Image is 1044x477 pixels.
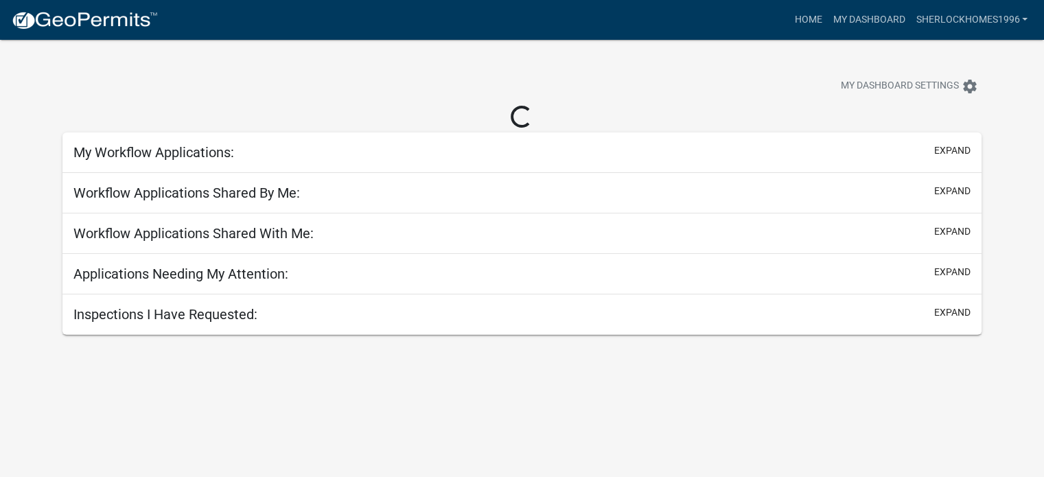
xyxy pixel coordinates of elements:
[962,78,978,95] i: settings
[73,266,288,282] h5: Applications Needing My Attention:
[73,185,300,201] h5: Workflow Applications Shared By Me:
[934,184,971,198] button: expand
[827,7,910,33] a: My Dashboard
[73,144,234,161] h5: My Workflow Applications:
[789,7,827,33] a: Home
[841,78,959,95] span: My Dashboard Settings
[934,143,971,158] button: expand
[830,73,989,100] button: My Dashboard Settingssettings
[73,306,257,323] h5: Inspections I Have Requested:
[73,225,314,242] h5: Workflow Applications Shared With Me:
[934,224,971,239] button: expand
[934,265,971,279] button: expand
[934,305,971,320] button: expand
[910,7,1033,33] a: Sherlockhomes1996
